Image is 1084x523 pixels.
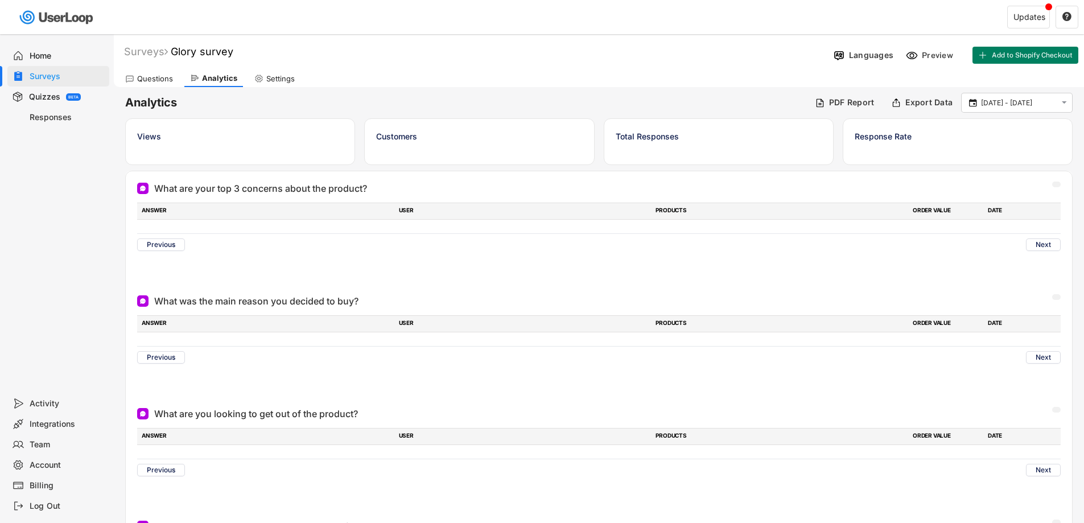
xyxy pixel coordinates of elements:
[399,319,649,329] div: USER
[137,351,185,364] button: Previous
[1026,464,1061,476] button: Next
[139,185,146,192] img: Open Ended
[139,410,146,417] img: Open Ended
[202,73,237,83] div: Analytics
[30,398,105,409] div: Activity
[125,95,806,110] h6: Analytics
[1013,13,1045,21] div: Updates
[829,97,875,108] div: PDF Report
[376,130,582,142] div: Customers
[17,6,97,29] img: userloop-logo-01.svg
[988,431,1056,442] div: DATE
[913,206,981,216] div: ORDER VALUE
[399,206,649,216] div: USER
[1059,98,1069,108] button: 
[142,431,392,442] div: ANSWER
[967,98,978,108] button: 
[992,52,1073,59] span: Add to Shopify Checkout
[171,46,233,57] font: Glory survey
[30,112,105,123] div: Responses
[399,431,649,442] div: USER
[922,50,956,60] div: Preview
[656,319,906,329] div: PRODUCTS
[1026,351,1061,364] button: Next
[1026,238,1061,251] button: Next
[913,319,981,329] div: ORDER VALUE
[30,51,105,61] div: Home
[30,460,105,471] div: Account
[124,45,168,58] div: Surveys
[137,464,185,476] button: Previous
[30,419,105,430] div: Integrations
[68,95,79,99] div: BETA
[266,74,295,84] div: Settings
[154,294,358,308] div: What was the main reason you decided to buy?
[137,238,185,251] button: Previous
[656,431,906,442] div: PRODUCTS
[855,130,1061,142] div: Response Rate
[139,298,146,304] img: Open Ended
[142,319,392,329] div: ANSWER
[137,74,173,84] div: Questions
[30,501,105,512] div: Log Out
[849,50,893,60] div: Languages
[988,206,1056,216] div: DATE
[972,47,1078,64] button: Add to Shopify Checkout
[29,92,60,102] div: Quizzes
[30,480,105,491] div: Billing
[142,206,392,216] div: ANSWER
[1062,98,1067,108] text: 
[905,97,953,108] div: Export Data
[988,319,1056,329] div: DATE
[969,97,977,108] text: 
[656,206,906,216] div: PRODUCTS
[1062,11,1071,22] text: 
[30,439,105,450] div: Team
[154,182,367,195] div: What are your top 3 concerns about the product?
[137,130,343,142] div: Views
[833,50,845,61] img: Language%20Icon.svg
[30,71,105,82] div: Surveys
[981,97,1056,109] input: Select Date Range
[154,407,358,421] div: What are you looking to get out of the product?
[616,130,822,142] div: Total Responses
[913,431,981,442] div: ORDER VALUE
[1062,12,1072,22] button: 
